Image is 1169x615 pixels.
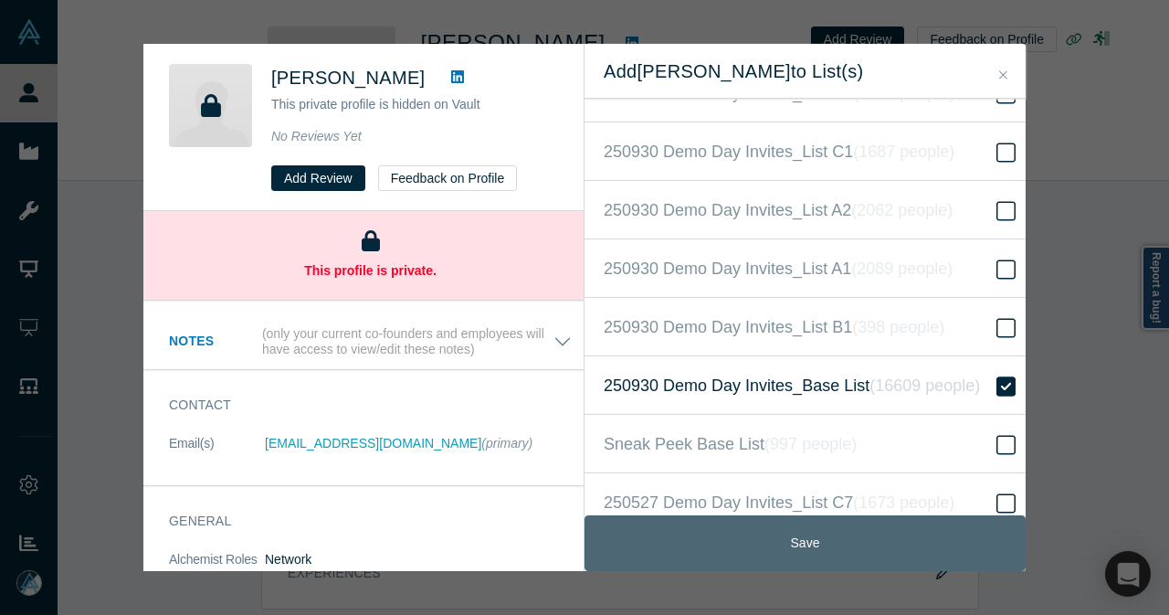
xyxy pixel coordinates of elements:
[169,512,546,531] h3: General
[169,261,572,281] p: This profile is private.
[604,431,857,457] span: Sneak Peek Base List
[169,550,265,588] dt: Alchemist Roles
[994,65,1013,86] button: Close
[262,326,553,357] p: (only your current co-founders and employees will have access to view/edit these notes)
[604,139,954,164] span: 250930 Demo Day Invites_List C1
[169,326,572,357] button: Notes (only your current co-founders and employees will have access to view/edit these notes)
[584,515,1026,571] button: Save
[604,197,953,223] span: 250930 Demo Day Invites_List A2
[852,318,944,336] i: ( 398 people )
[271,68,425,88] span: [PERSON_NAME]
[604,373,980,398] span: 250930 Demo Day Invites_Base List
[604,314,944,340] span: 250930 Demo Day Invites_List B1
[604,60,1006,82] h2: Add [PERSON_NAME] to List(s)
[853,84,954,102] i: ( 1690 people )
[851,201,953,219] i: ( 2062 people )
[169,396,546,415] h3: Contact
[853,143,954,161] i: ( 1687 people )
[378,165,518,191] button: Feedback on Profile
[271,95,558,114] p: This private profile is hidden on Vault
[169,434,265,472] dt: Email(s)
[604,256,953,281] span: 250930 Demo Day Invites_List A1
[869,376,980,395] i: ( 16609 people )
[271,165,365,191] button: Add Review
[265,436,481,451] a: [EMAIL_ADDRESS][DOMAIN_NAME]
[271,129,362,143] span: No Reviews Yet
[169,332,258,351] h3: Notes
[265,550,572,569] dd: Network
[764,435,857,453] i: ( 997 people )
[853,493,954,512] i: ( 1673 people )
[851,260,953,278] i: ( 2089 people )
[604,490,954,515] span: 250527 Demo Day Invites_List C7
[481,436,532,451] span: (primary)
